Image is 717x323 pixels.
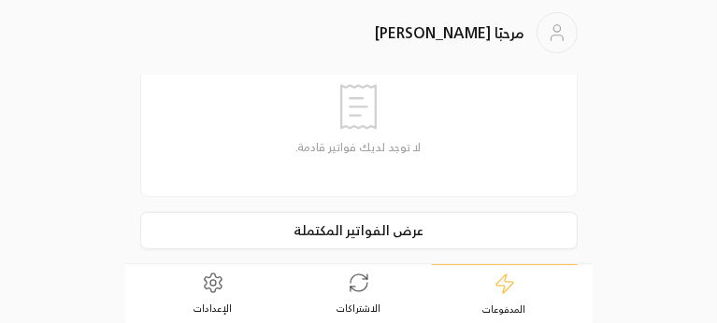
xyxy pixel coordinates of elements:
[376,21,525,44] h2: مرحبًا [PERSON_NAME]
[296,140,422,155] span: لا توجد لديك فواتير قادمة.
[140,264,286,322] a: الإعدادات
[286,264,432,322] a: الاشتراكات
[194,302,232,315] span: الإعدادات
[140,212,578,249] a: عرض الفواتير المكتملة
[483,302,526,316] span: المدفوعات
[337,302,380,315] span: الاشتراكات
[432,264,578,323] a: المدفوعات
